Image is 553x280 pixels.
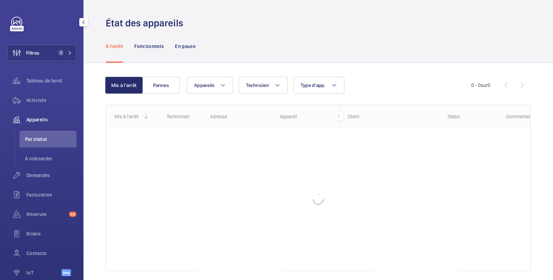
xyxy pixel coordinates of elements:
h1: État des appareils [106,17,187,30]
span: Par statut [25,136,77,143]
p: Fonctionnels [134,43,164,50]
span: 0 - 0 0 [471,83,490,88]
button: Mis à l'arrêt [105,77,143,94]
span: Tableau de bord [26,77,77,84]
span: Réserves [26,211,66,218]
span: 58 [69,211,77,217]
p: En pause [175,43,195,50]
button: Pannes [142,77,180,94]
span: Type d'app. [300,82,326,88]
span: Facturation [26,191,77,198]
span: Bilans [26,230,77,237]
button: Technicien [239,77,288,94]
span: Activités [26,97,77,104]
span: À onboarder [25,155,77,162]
span: Filtres [26,49,39,56]
span: Beta [62,269,71,276]
span: IoT [26,269,62,276]
span: Appareils [194,82,215,88]
span: Appareils [26,116,77,123]
button: Appareils [187,77,233,94]
span: sur [481,82,488,88]
span: 1 [58,50,64,56]
span: Contacts [26,250,77,257]
span: Technicien [246,82,269,88]
p: À l'arrêt [106,43,123,50]
span: Demandes [26,172,77,179]
button: Type d'app. [293,77,344,94]
button: Filtres1 [7,45,77,61]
